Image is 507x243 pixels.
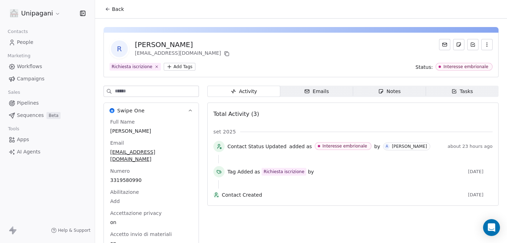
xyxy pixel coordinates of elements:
span: Contacts [5,26,31,37]
a: Pipelines [6,97,89,109]
span: 3319580990 [110,177,192,184]
span: Pipelines [17,99,39,107]
span: Swipe One [117,107,145,114]
span: about 23 hours ago [447,144,493,149]
span: Abilitazione [109,189,140,196]
span: Apps [17,136,29,143]
div: Richiesta iscrizione [264,169,305,175]
span: Add [110,198,192,205]
div: Open Intercom Messenger [483,219,500,236]
span: [PERSON_NAME] [110,127,192,134]
a: Workflows [6,61,89,72]
span: added as [289,143,312,150]
span: by [308,168,314,175]
span: set 2025 [213,128,236,135]
span: Email [109,139,125,146]
a: Help & Support [51,228,90,233]
span: Accetto invio di materiali [109,231,173,238]
span: Full Name [109,118,136,125]
span: Tools [5,124,22,134]
span: on [110,219,192,226]
span: Contact Status Updated [227,143,287,150]
img: Swipe One [109,108,114,113]
span: Status: [415,64,433,71]
span: R [111,40,128,57]
button: Unipagani [8,7,62,19]
div: Interesse embrionale [323,144,367,149]
span: Beta [46,112,61,119]
a: Apps [6,134,89,145]
div: Tasks [451,88,473,95]
div: Notes [378,88,401,95]
span: Unipagani [21,9,53,18]
div: [EMAIL_ADDRESS][DOMAIN_NAME] [135,50,231,58]
span: [DATE] [468,169,493,175]
div: [PERSON_NAME] [135,40,231,50]
span: as [255,168,260,175]
button: Swipe OneSwipe One [104,103,199,118]
span: Total Activity (3) [213,111,259,117]
span: Marketing [5,51,33,61]
span: People [17,39,33,46]
a: People [6,37,89,48]
div: [PERSON_NAME] [392,144,427,149]
div: Emails [304,88,329,95]
a: SequencesBeta [6,110,89,121]
a: AI Agents [6,146,89,158]
span: Accettazione privacy [109,210,163,217]
span: Sales [5,87,23,98]
span: Contact Created [222,191,465,198]
a: Campaigns [6,73,89,85]
span: Numero [109,168,131,175]
div: Richiesta iscrizione [112,64,152,70]
div: A [386,144,388,149]
button: Back [101,3,128,15]
span: Campaigns [17,75,44,83]
button: Add Tags [164,63,195,71]
span: Sequences [17,112,44,119]
span: Tag Added [227,168,253,175]
span: [DATE] [468,192,493,198]
img: logo%20unipagani.png [10,9,18,18]
span: by [374,143,380,150]
div: Interesse embrionale [443,64,488,69]
span: Back [112,6,124,13]
span: AI Agents [17,148,40,156]
span: [EMAIL_ADDRESS][DOMAIN_NAME] [110,149,192,163]
span: Help & Support [58,228,90,233]
span: Workflows [17,63,42,70]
